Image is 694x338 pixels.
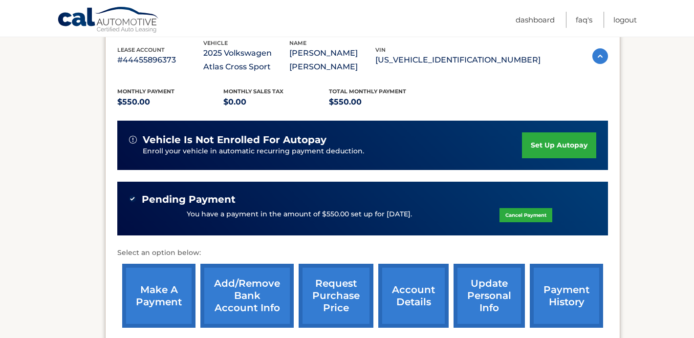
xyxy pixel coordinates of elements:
[522,132,596,158] a: set up autopay
[122,264,195,328] a: make a payment
[142,193,236,206] span: Pending Payment
[613,12,637,28] a: Logout
[129,195,136,202] img: check-green.svg
[117,95,223,109] p: $550.00
[203,40,228,46] span: vehicle
[516,12,555,28] a: Dashboard
[299,264,373,328] a: request purchase price
[223,95,329,109] p: $0.00
[329,88,406,95] span: Total Monthly Payment
[378,264,449,328] a: account details
[57,6,160,35] a: Cal Automotive
[223,88,283,95] span: Monthly sales Tax
[530,264,603,328] a: payment history
[117,88,174,95] span: Monthly Payment
[117,247,608,259] p: Select an option below:
[143,146,522,157] p: Enroll your vehicle in automatic recurring payment deduction.
[499,208,552,222] a: Cancel Payment
[129,136,137,144] img: alert-white.svg
[117,46,165,53] span: lease account
[375,46,386,53] span: vin
[117,53,203,67] p: #44455896373
[576,12,592,28] a: FAQ's
[203,46,289,74] p: 2025 Volkswagen Atlas Cross Sport
[454,264,525,328] a: update personal info
[329,95,435,109] p: $550.00
[375,53,541,67] p: [US_VEHICLE_IDENTIFICATION_NUMBER]
[289,46,375,74] p: [PERSON_NAME] [PERSON_NAME]
[143,134,326,146] span: vehicle is not enrolled for autopay
[289,40,306,46] span: name
[187,209,412,220] p: You have a payment in the amount of $550.00 set up for [DATE].
[200,264,294,328] a: Add/Remove bank account info
[592,48,608,64] img: accordion-active.svg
